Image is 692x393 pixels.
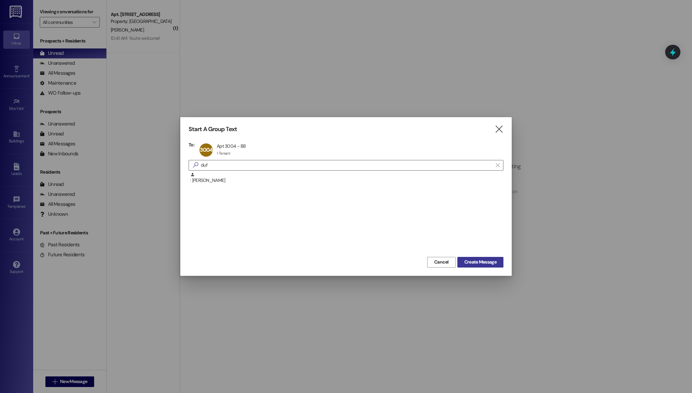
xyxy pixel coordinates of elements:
[492,160,503,170] button: Clear text
[189,125,237,133] h3: Start A Group Text
[217,151,230,156] div: 1 Tenant
[427,257,456,268] button: Cancel
[494,126,503,133] i: 
[217,143,246,149] div: Apt 3004 - BB
[496,163,499,168] i: 
[434,259,449,266] span: Cancel
[201,161,492,170] input: Search for any contact or apartment
[189,142,195,148] h3: To:
[189,172,503,189] div: : [PERSON_NAME]
[190,172,503,184] div: : [PERSON_NAME]
[200,146,213,153] span: 3004
[464,259,496,266] span: Create Message
[457,257,503,268] button: Create Message
[190,162,201,169] i: 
